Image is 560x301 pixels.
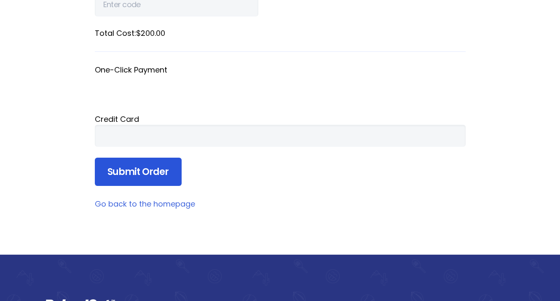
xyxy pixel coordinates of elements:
input: Submit Order [95,158,182,186]
iframe: Secure payment button frame [95,75,466,102]
div: Credit Card [95,113,466,125]
label: Total Cost: $200.00 [95,27,466,39]
iframe: Secure card payment input frame [103,131,457,140]
fieldset: One-Click Payment [95,64,466,102]
a: Go back to the homepage [95,199,195,209]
